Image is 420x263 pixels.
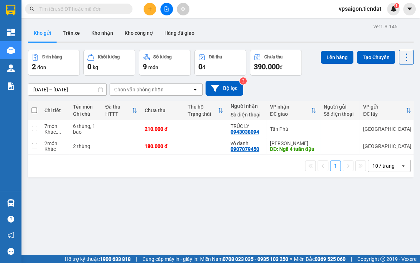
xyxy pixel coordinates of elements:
span: file-add [164,6,169,11]
div: Chọn văn phòng nhận [114,86,164,93]
span: 2 [32,62,36,71]
button: 1 [330,161,341,171]
div: Tân Phú [270,126,317,132]
span: aim [180,6,185,11]
th: Toggle SortBy [266,101,320,120]
button: Kho gửi [28,24,57,42]
svg: open [192,87,198,92]
button: Số lượng9món [139,50,191,76]
div: 7 món [44,123,66,129]
button: Đơn hàng2đơn [28,50,80,76]
span: copyright [380,257,385,262]
span: Cung cấp máy in - giấy in: [143,255,198,263]
div: VP nhận [270,104,311,110]
span: ... [57,129,61,135]
button: Chưa thu390.000đ [250,50,302,76]
div: [GEOGRAPHIC_DATA] [363,126,411,132]
div: Đơn hàng [42,54,62,59]
strong: 0708 023 035 - 0935 103 250 [223,256,288,262]
img: solution-icon [7,82,15,90]
div: Số điện thoại [324,111,356,117]
span: plus [148,6,153,11]
button: Hàng đã giao [159,24,200,42]
div: 0907079450 [231,146,259,152]
div: 210.000 đ [145,126,180,132]
div: Khối lượng [98,54,120,59]
input: Select a date range. [28,84,106,95]
span: caret-down [406,6,413,12]
div: Số điện thoại [231,112,263,118]
div: [GEOGRAPHIC_DATA] [363,143,411,149]
button: Kho công nợ [119,24,159,42]
button: Bộ lọc [206,81,243,96]
span: 0 [198,62,202,71]
strong: 1900 633 818 [100,256,131,262]
div: Trạng thái [188,111,218,117]
div: ĐC giao [270,111,311,117]
span: 0 [87,62,91,71]
div: Thu hộ [188,104,218,110]
span: vpsaigon.tiendat [333,4,387,13]
input: Tìm tên, số ĐT hoặc mã đơn [39,5,124,13]
span: 9 [143,62,147,71]
img: warehouse-icon [7,64,15,72]
span: Miền Nam [200,255,288,263]
img: dashboard-icon [7,29,15,36]
button: aim [177,3,189,15]
div: [PERSON_NAME] [270,140,317,146]
span: Hỗ trợ kỹ thuật: [65,255,131,263]
div: 2 món [44,140,66,146]
button: Kho nhận [86,24,119,42]
span: Miền Bắc [294,255,346,263]
span: | [136,255,137,263]
button: Tạo Chuyến [357,51,395,64]
span: món [148,64,158,70]
div: Chưa thu [145,107,180,113]
img: warehouse-icon [7,199,15,207]
th: Toggle SortBy [102,101,141,120]
sup: 1 [394,3,399,8]
button: Trên xe [57,24,86,42]
div: Đã thu [105,104,132,110]
div: 6 thùng, 1 bao [73,123,98,135]
div: Chi tiết [44,107,66,113]
div: 180.000 đ [145,143,180,149]
span: question-circle [8,216,14,223]
div: ĐC lấy [363,111,406,117]
div: Người nhận [231,103,263,109]
div: 0943038094 [231,129,259,135]
button: Đã thu0đ [194,50,246,76]
button: plus [144,3,156,15]
div: Khác [44,146,66,152]
span: 1 [395,3,398,8]
span: ⚪️ [290,258,292,260]
img: warehouse-icon [7,47,15,54]
img: icon-new-feature [390,6,397,12]
span: notification [8,232,14,239]
th: Toggle SortBy [184,101,227,120]
div: vô danh [231,140,263,146]
span: đơn [37,64,46,70]
div: HTTT [105,111,132,117]
div: DĐ: Ngã 4 tuần đậu [270,146,317,152]
div: Số lượng [153,54,172,59]
span: search [30,6,35,11]
span: đ [202,64,205,70]
sup: 2 [240,77,247,85]
div: TRÚC LY [231,123,263,129]
span: kg [93,64,98,70]
div: Khác, Khác [44,129,66,135]
span: 390.000 [254,62,280,71]
div: Chưa thu [264,54,283,59]
button: caret-down [403,3,416,15]
div: Tên món [73,104,98,110]
button: file-add [160,3,173,15]
div: 2 thùng [73,143,98,149]
img: logo-vxr [6,5,15,15]
button: Lên hàng [321,51,353,64]
div: ver 1.8.146 [373,23,397,30]
span: | [351,255,352,263]
div: 10 / trang [372,162,395,169]
div: Đã thu [209,54,222,59]
div: Ghi chú [73,111,98,117]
